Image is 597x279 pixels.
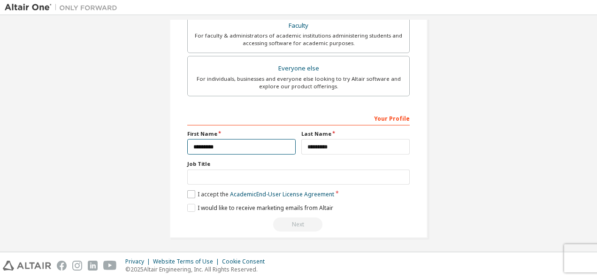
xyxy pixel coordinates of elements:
div: Website Terms of Use [153,258,222,265]
label: I would like to receive marketing emails from Altair [187,204,333,212]
label: Job Title [187,160,410,168]
div: Your Profile [187,110,410,125]
img: linkedin.svg [88,261,98,271]
img: Altair One [5,3,122,12]
label: I accept the [187,190,334,198]
label: First Name [187,130,296,138]
img: youtube.svg [103,261,117,271]
a: Academic End-User License Agreement [230,190,334,198]
div: For faculty & administrators of academic institutions administering students and accessing softwa... [193,32,404,47]
img: altair_logo.svg [3,261,51,271]
div: Privacy [125,258,153,265]
p: © 2025 Altair Engineering, Inc. All Rights Reserved. [125,265,270,273]
div: Faculty [193,19,404,32]
div: Everyone else [193,62,404,75]
div: Read and acccept EULA to continue [187,217,410,232]
img: instagram.svg [72,261,82,271]
div: Cookie Consent [222,258,270,265]
div: For individuals, businesses and everyone else looking to try Altair software and explore our prod... [193,75,404,90]
label: Last Name [301,130,410,138]
img: facebook.svg [57,261,67,271]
